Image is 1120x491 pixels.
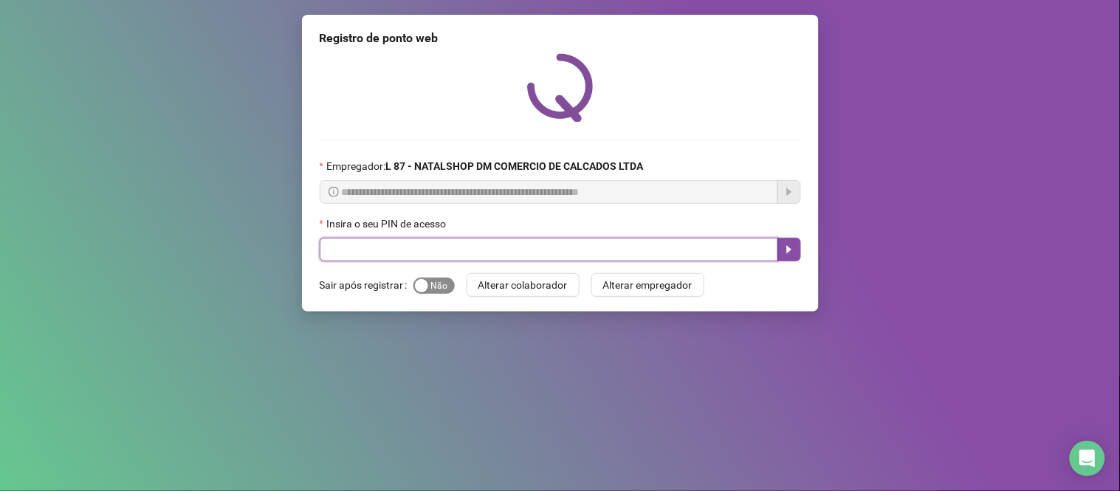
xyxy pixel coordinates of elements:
button: Alterar colaborador [467,273,580,297]
img: QRPoint [527,53,594,122]
span: Alterar colaborador [478,277,568,293]
div: Registro de ponto web [320,30,801,47]
span: info-circle [329,187,339,197]
span: Empregador : [326,158,643,174]
strong: L 87 - NATALSHOP DM COMERCIO DE CALCADOS LTDA [385,160,643,172]
div: Open Intercom Messenger [1070,441,1105,476]
button: Alterar empregador [591,273,704,297]
label: Sair após registrar [320,273,413,297]
label: Insira o seu PIN de acesso [320,216,456,232]
span: Alterar empregador [603,277,693,293]
span: caret-right [783,244,795,255]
